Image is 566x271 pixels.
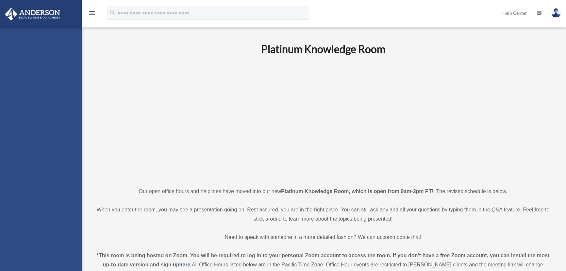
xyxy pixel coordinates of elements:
p: Need to speak with someone in a more detailed fashion? We can accommodate that! [93,233,553,242]
img: User Pic [551,8,561,18]
a: here [179,262,191,267]
iframe: 231110_Toby_KnowledgeRoom [225,64,421,175]
p: When you enter the room, you may see a presentation going on. Rest assured, you are in the right ... [93,205,553,224]
a: menu [88,11,96,17]
p: Our open office hours and helplines have moved into our new ! The revised schedule is below. [93,187,553,196]
strong: . [190,262,191,267]
strong: *This room is being hosted on Zoom. You will be required to log in to your personal Zoom account ... [97,253,549,267]
strong: Platinum Knowledge Room, which is open from 9am-2pm PT [281,189,432,194]
img: Anderson Advisors Platinum Portal [3,8,62,21]
i: search [109,9,116,16]
i: menu [88,9,96,17]
b: Platinum Knowledge Room [261,43,385,55]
